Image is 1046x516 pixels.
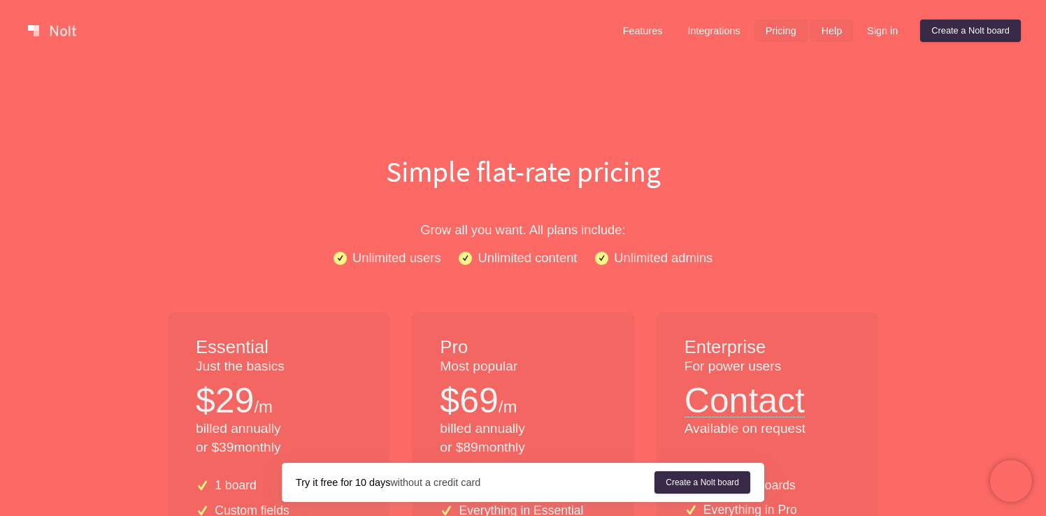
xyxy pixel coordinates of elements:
a: Features [612,20,674,42]
p: Most popular [440,357,606,376]
h1: Essential [196,335,361,360]
p: Unlimited users [352,248,441,268]
p: billed annually or $ 89 monthly [440,420,606,457]
p: Available on request [685,420,850,438]
strong: Try it free for 10 days [296,477,390,488]
p: Unlimited content [478,248,577,268]
p: For power users [685,357,850,376]
a: Create a Nolt board [920,20,1021,42]
a: Sign in [856,20,909,42]
p: $ 69 [440,376,498,425]
h1: Pro [440,335,606,360]
p: billed annually or $ 39 monthly [196,420,361,457]
h1: Enterprise [685,335,850,360]
p: /m [254,395,273,419]
p: Grow all you want. All plans include: [76,220,970,240]
iframe: Chatra live chat [990,460,1032,502]
div: without a credit card [296,475,654,489]
a: Integrations [676,20,751,42]
a: Create a Nolt board [654,471,750,494]
a: Pricing [754,20,808,42]
h1: Simple flat-rate pricing [76,151,970,192]
button: Contact [685,376,805,417]
a: Help [810,20,854,42]
p: /m [499,395,517,419]
p: $ 29 [196,376,254,425]
p: Unlimited admins [614,248,712,268]
p: Just the basics [196,357,361,376]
